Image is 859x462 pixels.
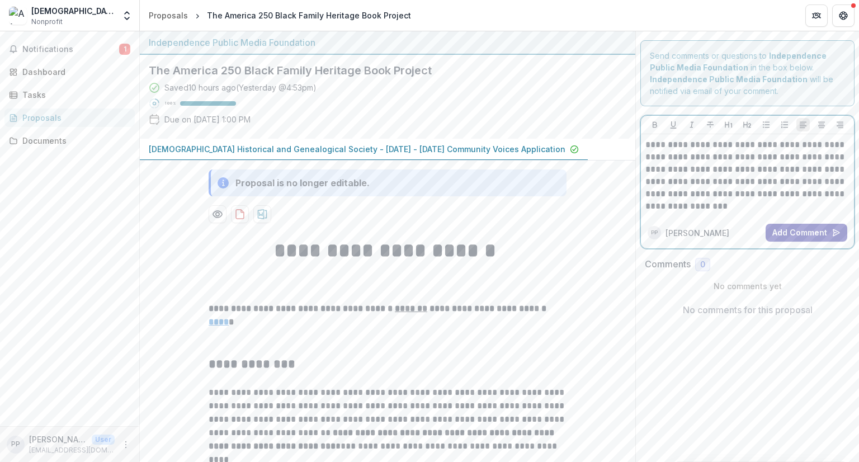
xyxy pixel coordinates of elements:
[4,86,135,104] a: Tasks
[648,118,662,131] button: Bold
[759,118,773,131] button: Bullet List
[31,5,115,17] div: [DEMOGRAPHIC_DATA] Historical and Genealogical Society
[4,109,135,127] a: Proposals
[144,7,416,23] nav: breadcrumb
[4,40,135,58] button: Notifications1
[722,118,735,131] button: Heading 1
[29,445,115,455] p: [EMAIL_ADDRESS][DOMAIN_NAME]
[4,131,135,150] a: Documents
[740,118,754,131] button: Heading 2
[9,7,27,25] img: Afro-American Historical and Genealogical Society
[149,10,188,21] div: Proposals
[119,438,133,451] button: More
[235,176,370,190] div: Proposal is no longer editable.
[119,4,135,27] button: Open entity switcher
[766,224,847,242] button: Add Comment
[149,64,608,77] h2: The America 250 Black Family Heritage Book Project
[22,66,126,78] div: Dashboard
[119,44,130,55] span: 1
[704,118,717,131] button: Strike
[645,280,850,292] p: No comments yet
[666,227,729,239] p: [PERSON_NAME]
[4,63,135,81] a: Dashboard
[164,100,176,107] p: 100 %
[22,112,126,124] div: Proposals
[22,45,119,54] span: Notifications
[640,40,855,106] div: Send comments or questions to in the box below. will be notified via email of your comment.
[31,17,63,27] span: Nonprofit
[144,7,192,23] a: Proposals
[149,143,565,155] p: [DEMOGRAPHIC_DATA] Historical and Genealogical Society - [DATE] - [DATE] Community Voices Applica...
[164,114,251,125] p: Due on [DATE] 1:00 PM
[832,4,855,27] button: Get Help
[683,303,813,317] p: No comments for this proposal
[833,118,847,131] button: Align Right
[164,82,317,93] div: Saved 10 hours ago ( Yesterday @ 4:53pm )
[29,433,87,445] p: [PERSON_NAME], Ph.D.
[700,260,705,270] span: 0
[645,259,691,270] h2: Comments
[209,205,226,223] button: Preview 849fd307-549b-45b4-b423-b342beba6f0c-0.pdf
[231,205,249,223] button: download-proposal
[11,441,20,448] div: Pamela E. Foster, Ph.D.
[207,10,411,21] div: The America 250 Black Family Heritage Book Project
[667,118,680,131] button: Underline
[22,135,126,147] div: Documents
[815,118,828,131] button: Align Center
[796,118,810,131] button: Align Left
[149,36,626,49] div: Independence Public Media Foundation
[22,89,126,101] div: Tasks
[92,435,115,445] p: User
[253,205,271,223] button: download-proposal
[778,118,791,131] button: Ordered List
[805,4,828,27] button: Partners
[651,230,658,235] div: Pamela E. Foster, Ph.D.
[685,118,698,131] button: Italicize
[650,74,808,84] strong: Independence Public Media Foundation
